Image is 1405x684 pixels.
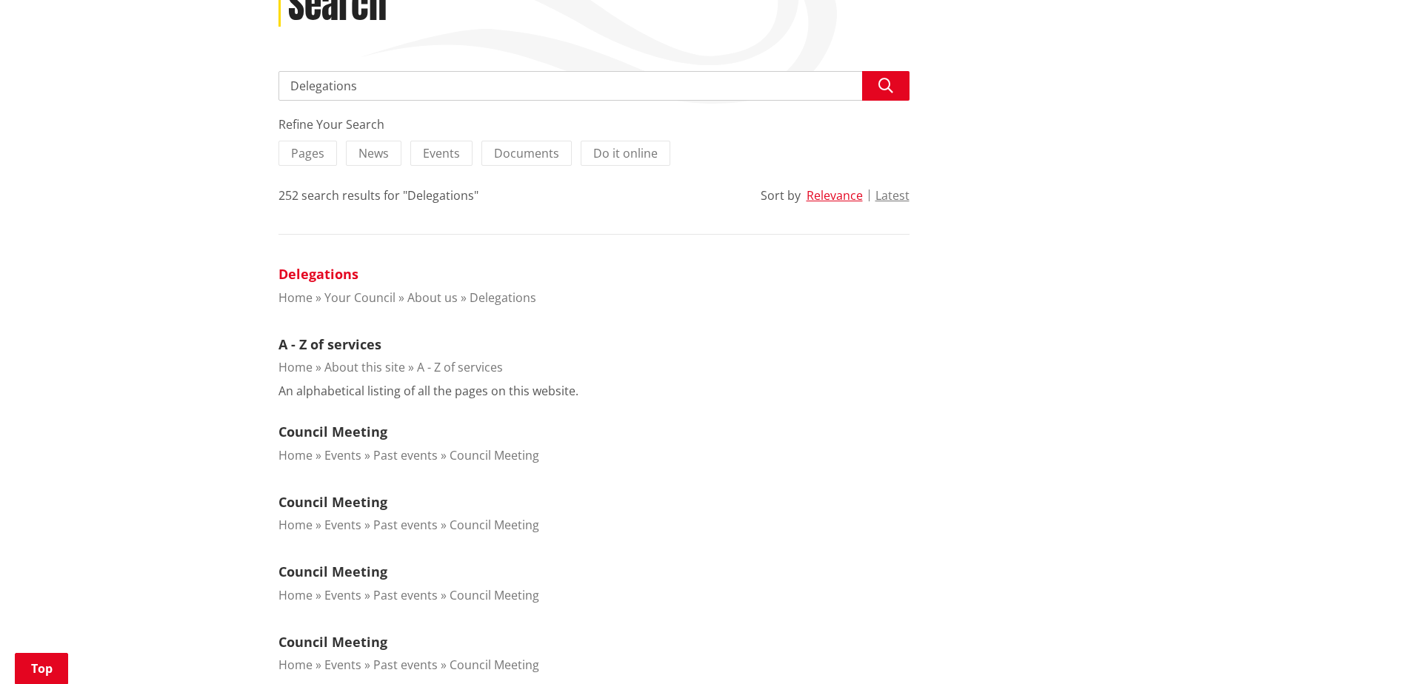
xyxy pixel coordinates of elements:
[291,145,324,161] span: Pages
[278,633,387,651] a: Council Meeting
[278,335,381,353] a: A - Z of services
[278,587,313,603] a: Home
[278,115,910,133] div: Refine Your Search
[278,187,478,204] div: 252 search results for "Delegations"
[875,189,910,202] button: Latest
[278,423,387,440] a: Council Meeting
[417,359,503,375] a: A - Z of services
[278,447,313,463] a: Home
[278,289,313,306] a: Home
[278,71,910,101] input: Search input
[15,653,68,684] a: Top
[373,657,438,673] a: Past events
[407,289,458,306] a: About us
[324,587,361,603] a: Events
[807,189,863,202] button: Relevance
[494,145,559,161] span: Documents
[470,289,536,306] a: Delegations
[324,517,361,533] a: Events
[278,265,358,283] a: Delegations
[761,187,801,204] div: Sort by
[324,289,396,306] a: Your Council
[278,563,387,580] a: Council Meeting
[450,657,539,673] a: Council Meeting
[324,447,361,463] a: Events
[373,447,438,463] a: Past events
[278,657,313,673] a: Home
[450,587,539,603] a: Council Meeting
[358,145,389,161] span: News
[450,447,539,463] a: Council Meeting
[324,657,361,673] a: Events
[593,145,658,161] span: Do it online
[450,517,539,533] a: Council Meeting
[373,517,438,533] a: Past events
[324,359,405,375] a: About this site
[373,587,438,603] a: Past events
[278,359,313,375] a: Home
[1337,622,1390,675] iframe: Messenger Launcher
[278,517,313,533] a: Home
[423,145,460,161] span: Events
[278,493,387,511] a: Council Meeting
[278,382,578,400] p: An alphabetical listing of all the pages on this website.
